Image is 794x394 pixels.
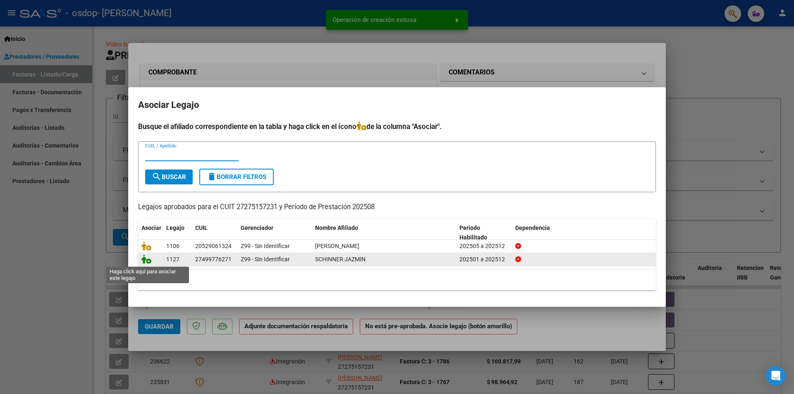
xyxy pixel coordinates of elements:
[207,173,266,181] span: Borrar Filtros
[459,241,509,251] div: 202505 a 202512
[456,219,512,246] datatable-header-cell: Periodo Habilitado
[515,224,550,231] span: Dependencia
[315,243,359,249] span: MANSILLA LAUTARO BENJAMIN
[166,256,179,263] span: 1127
[241,256,290,263] span: Z99 - Sin Identificar
[459,224,487,241] span: Periodo Habilitado
[138,202,656,213] p: Legajos aprobados para el CUIT 27275157231 y Período de Prestación 202508
[141,224,161,231] span: Asociar
[166,243,179,249] span: 1106
[199,169,274,185] button: Borrar Filtros
[241,243,290,249] span: Z99 - Sin Identificar
[166,224,184,231] span: Legajo
[207,172,217,181] mat-icon: delete
[312,219,456,246] datatable-header-cell: Nombre Afiliado
[138,121,656,132] h4: Busque el afiliado correspondiente en la tabla y haga click en el ícono de la columna "Asociar".
[163,219,192,246] datatable-header-cell: Legajo
[195,224,208,231] span: CUIL
[152,172,162,181] mat-icon: search
[766,366,786,386] div: Open Intercom Messenger
[512,219,656,246] datatable-header-cell: Dependencia
[192,219,237,246] datatable-header-cell: CUIL
[459,255,509,264] div: 202501 a 202512
[237,219,312,246] datatable-header-cell: Gerenciador
[315,256,366,263] span: SCHINNER JAZMIN
[138,270,656,290] div: 2 registros
[195,255,232,264] div: 27499776271
[138,219,163,246] datatable-header-cell: Asociar
[241,224,273,231] span: Gerenciador
[138,97,656,113] h2: Asociar Legajo
[152,173,186,181] span: Buscar
[315,224,358,231] span: Nombre Afiliado
[145,170,193,184] button: Buscar
[195,241,232,251] div: 20529061324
